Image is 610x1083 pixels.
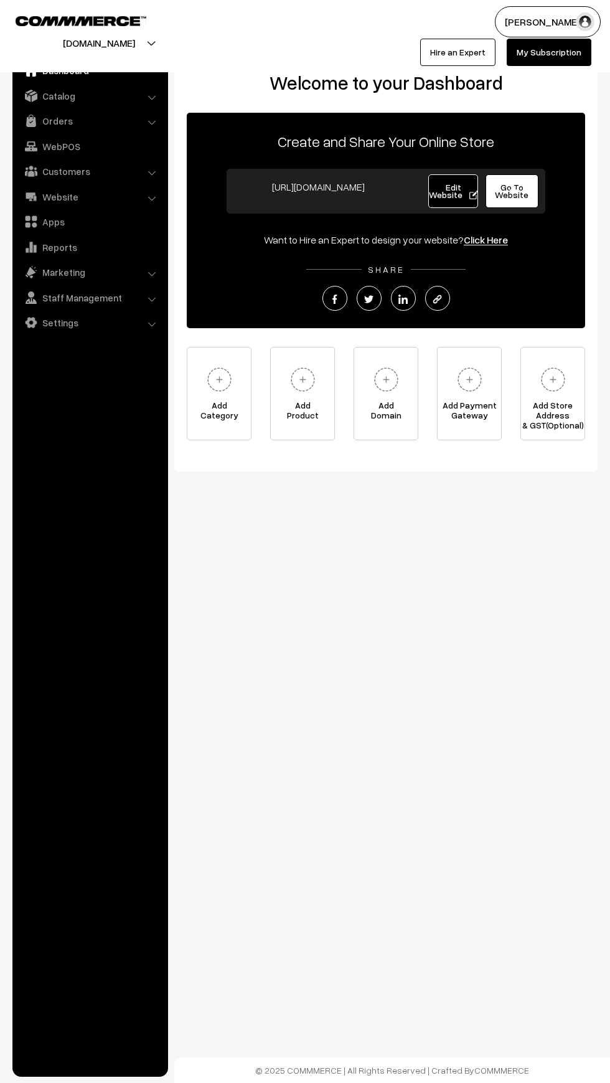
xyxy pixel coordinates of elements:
p: Create and Share Your Online Store [187,130,585,153]
a: Apps [16,210,164,233]
img: plus.svg [536,362,570,397]
img: plus.svg [369,362,403,397]
a: Add PaymentGateway [437,347,502,440]
a: AddDomain [354,347,418,440]
a: Edit Website [428,174,478,208]
span: Add Store Address & GST(Optional) [521,400,584,425]
h2: Welcome to your Dashboard [187,72,585,94]
div: Want to Hire an Expert to design your website? [187,232,585,247]
a: Staff Management [16,286,164,309]
img: plus.svg [286,362,320,397]
img: user [576,12,594,31]
span: Add Payment Gateway [438,400,501,425]
span: Add Domain [354,400,418,425]
a: Reports [16,236,164,258]
img: COMMMERCE [16,16,146,26]
a: Orders [16,110,164,132]
a: Marketing [16,261,164,283]
a: Add Store Address& GST(Optional) [520,347,585,440]
img: plus.svg [453,362,487,397]
button: [PERSON_NAME]… [495,6,601,37]
a: Go To Website [486,174,538,208]
img: plus.svg [202,362,237,397]
a: WebPOS [16,135,164,158]
a: COMMMERCE [16,12,124,27]
a: COMMMERCE [474,1065,529,1076]
a: Customers [16,160,164,182]
a: Settings [16,311,164,334]
span: Go To Website [495,182,528,200]
span: Add Product [271,400,334,425]
button: [DOMAIN_NAME] [19,27,179,59]
a: AddCategory [187,347,251,440]
span: Edit Website [429,182,478,200]
span: SHARE [362,264,411,275]
a: Hire an Expert [420,39,495,66]
a: Website [16,186,164,208]
a: My Subscription [507,39,591,66]
a: Catalog [16,85,164,107]
footer: © 2025 COMMMERCE | All Rights Reserved | Crafted By [174,1057,610,1083]
a: Click Here [464,234,508,246]
a: AddProduct [270,347,335,440]
span: Add Category [187,400,251,425]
